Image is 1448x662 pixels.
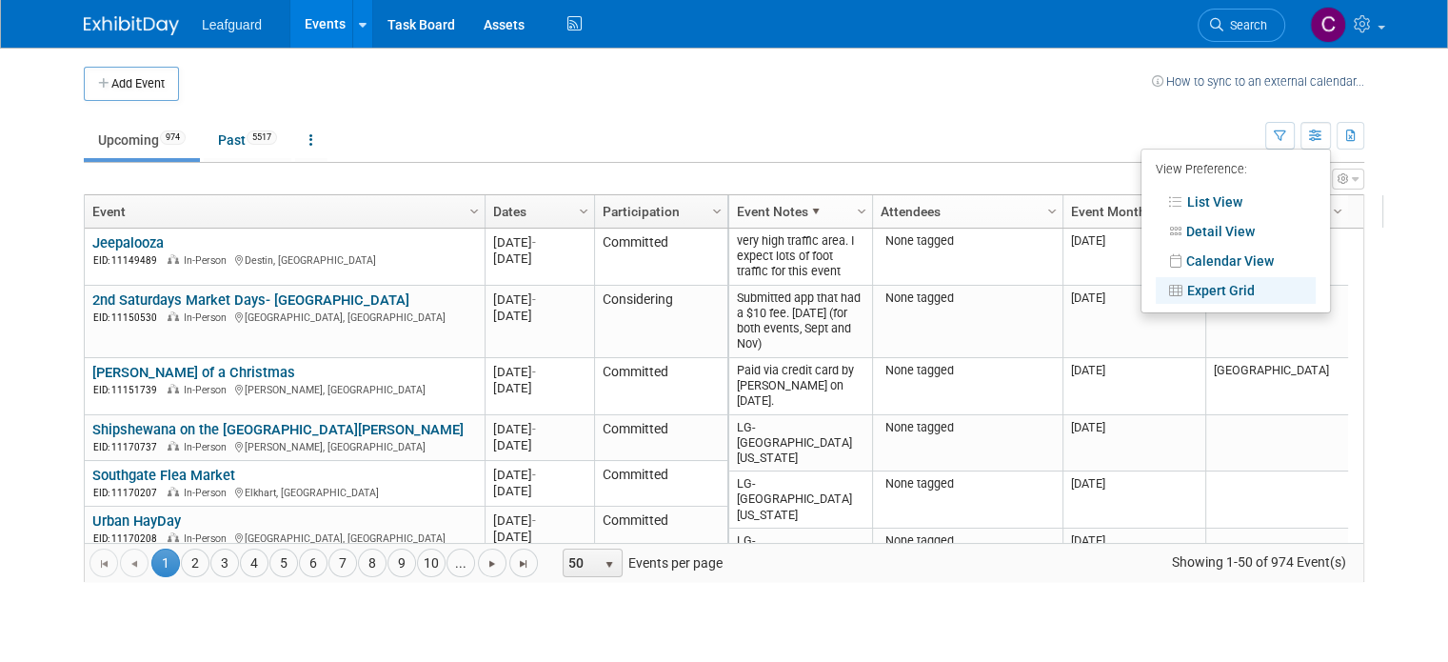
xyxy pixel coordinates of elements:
[539,549,742,577] span: Events per page
[532,292,536,307] span: -
[881,533,1056,549] div: None tagged
[92,251,476,268] div: Destin, [GEOGRAPHIC_DATA]
[881,291,1056,306] div: None tagged
[93,533,165,544] span: EID: 11170208
[1044,204,1060,219] span: Column Settings
[594,286,727,358] td: Considering
[493,234,585,251] div: [DATE]
[594,229,727,286] td: Committed
[328,549,357,577] a: 7
[493,483,585,499] div: [DATE]
[493,291,585,308] div: [DATE]
[160,130,186,145] span: 974
[184,441,232,453] span: In-Person
[509,549,538,577] a: Go to the last page
[532,235,536,250] span: -
[387,549,416,577] a: 9
[1310,7,1346,43] img: Colleen Kenney
[516,556,531,572] span: Go to the last page
[84,122,200,158] a: Upcoming974
[852,195,873,224] a: Column Settings
[168,487,179,496] img: In-Person Event
[1152,74,1364,89] a: How to sync to an external calendar...
[729,529,872,585] td: LG-[GEOGRAPHIC_DATA][US_STATE]
[92,234,164,251] a: Jeepalooza
[93,488,165,498] span: EID: 11170207
[1062,471,1205,528] td: [DATE]
[1198,9,1285,42] a: Search
[168,441,179,451] img: In-Person Event
[493,467,585,483] div: [DATE]
[881,195,1050,228] a: Attendees
[184,384,232,396] span: In-Person
[184,311,232,324] span: In-Person
[168,254,179,264] img: In-Person Event
[247,130,277,145] span: 5517
[729,286,872,358] td: Submitted app that had a $10 fee. [DATE] (for both events, Sept and Nov)
[1156,156,1316,186] div: View Preference:
[269,549,298,577] a: 5
[181,549,209,577] a: 2
[184,487,232,499] span: In-Person
[729,358,872,415] td: Paid via credit card by [PERSON_NAME] on [DATE].
[465,195,486,224] a: Column Settings
[532,365,536,379] span: -
[168,532,179,542] img: In-Person Event
[532,422,536,436] span: -
[1062,286,1205,358] td: [DATE]
[184,532,232,545] span: In-Person
[881,420,1056,435] div: None tagged
[84,67,179,101] button: Add Event
[1062,415,1205,471] td: [DATE]
[168,384,179,393] img: In-Person Event
[93,255,165,266] span: EID: 11149489
[120,549,149,577] a: Go to the previous page
[881,233,1056,249] div: None tagged
[93,385,165,395] span: EID: 11151739
[1071,195,1193,228] a: Event Month
[168,311,179,321] img: In-Person Event
[1205,286,1348,358] td: Austin
[1062,229,1205,286] td: [DATE]
[1223,18,1267,32] span: Search
[493,195,582,228] a: Dates
[92,195,472,228] a: Event
[358,549,387,577] a: 8
[532,468,536,482] span: -
[737,195,860,228] a: Event Notes
[92,512,181,530] a: Urban HayDay
[466,204,482,219] span: Column Settings
[127,556,142,572] span: Go to the previous page
[93,312,165,323] span: EID: 11150530
[729,229,872,286] td: very high traffic area. I expect lots of foot traffic for this event
[854,204,869,219] span: Column Settings
[92,530,476,546] div: [GEOGRAPHIC_DATA], [GEOGRAPHIC_DATA]
[493,364,585,380] div: [DATE]
[92,309,476,325] div: [GEOGRAPHIC_DATA], [GEOGRAPHIC_DATA]
[881,363,1056,378] div: None tagged
[485,556,500,572] span: Go to the next page
[89,549,118,577] a: Go to the first page
[564,550,596,576] span: 50
[92,364,295,381] a: [PERSON_NAME] of a Christmas
[96,556,111,572] span: Go to the first page
[92,291,409,309] a: 2nd Saturdays Market Days- [GEOGRAPHIC_DATA]
[532,513,536,528] span: -
[1156,218,1316,245] a: Detail View
[493,251,585,267] div: [DATE]
[1330,204,1345,219] span: Column Settings
[493,512,585,529] div: [DATE]
[184,254,232,267] span: In-Person
[1062,529,1205,585] td: [DATE]
[707,195,728,224] a: Column Settings
[594,461,727,507] td: Committed
[151,549,180,577] span: 1
[446,549,475,577] a: ...
[240,549,268,577] a: 4
[1205,358,1348,415] td: [GEOGRAPHIC_DATA]
[493,529,585,545] div: [DATE]
[729,471,872,528] td: LG-[GEOGRAPHIC_DATA][US_STATE]
[493,437,585,453] div: [DATE]
[594,358,727,415] td: Committed
[1156,248,1316,274] a: Calendar View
